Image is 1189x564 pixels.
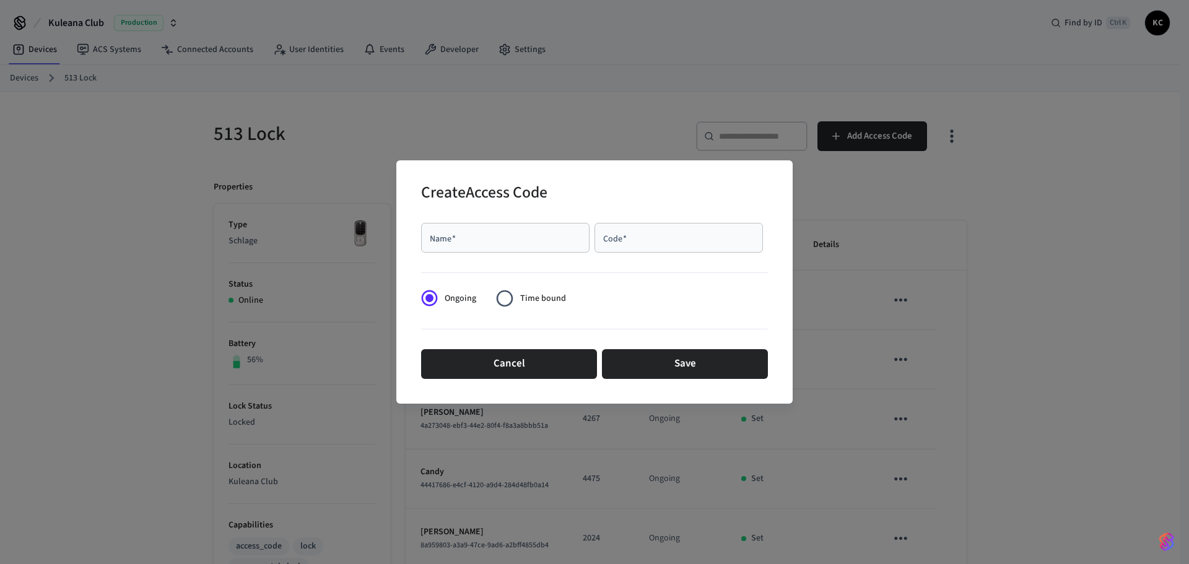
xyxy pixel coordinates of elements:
button: Cancel [421,349,597,379]
span: Time bound [520,292,566,305]
img: SeamLogoGradient.69752ec5.svg [1159,532,1174,552]
h2: Create Access Code [421,175,547,213]
span: Ongoing [445,292,476,305]
button: Save [602,349,768,379]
